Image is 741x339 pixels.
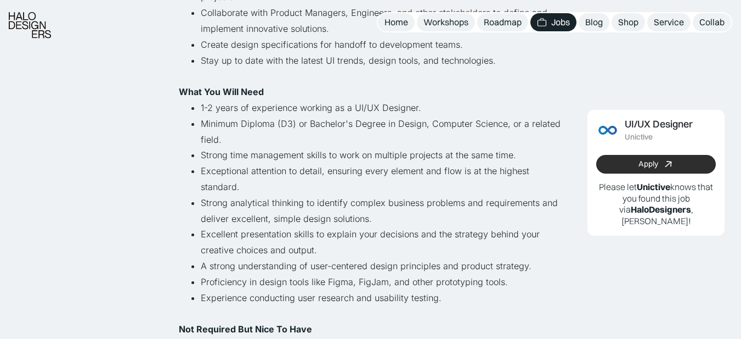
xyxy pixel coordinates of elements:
[637,181,670,192] b: Unictive
[201,226,563,258] li: Excellent presentation skills to explain your decisions and the strategy behind your creative cho...
[596,119,619,142] img: Job Image
[612,13,645,31] a: Shop
[579,13,609,31] a: Blog
[201,195,563,227] li: Strong analytical thinking to identify complex business problems and requirements and deliver exc...
[647,13,691,31] a: Service
[699,16,725,28] div: Collab
[530,13,576,31] a: Jobs
[551,16,570,28] div: Jobs
[201,274,563,290] li: Proficiency in design tools like Figma, FigJam, and other prototyping tools.
[585,16,603,28] div: Blog
[654,16,684,28] div: Service
[693,13,731,31] a: Collab
[201,163,563,195] li: Exceptional attention to detail, ensuring every element and flow is at the highest standard.
[201,5,563,37] li: Collaborate with Product Managers, Engineers, and other stakeholders to define and implement inno...
[625,119,693,130] div: UI/UX Designer
[484,16,522,28] div: Roadmap
[378,13,415,31] a: Home
[625,132,653,142] div: Unictive
[638,160,658,169] div: Apply
[179,86,264,97] strong: What You Will Need
[201,147,563,163] li: Strong time management skills to work on multiple projects at the same time.
[618,16,638,28] div: Shop
[477,13,528,31] a: Roadmap
[384,16,408,28] div: Home
[596,155,716,174] a: Apply
[201,258,563,274] li: A strong understanding of user-centered design principles and product strategy.
[596,181,716,227] p: Please let knows that you found this job via , [PERSON_NAME]!
[201,37,563,53] li: Create design specifications for handoff to development teams.
[179,324,312,335] strong: Not Required But Nice To Have
[417,13,475,31] a: Workshops
[201,290,563,322] li: Experience conducting user research and usability testing.
[201,53,563,85] li: Stay up to date with the latest UI trends, design tools, and technologies.
[423,16,468,28] div: Workshops
[201,100,563,116] li: 1-2 years of experience working as a UI/UX Designer.
[201,116,563,148] li: Minimum Diploma (D3) or Bachelor's Degree in Design, Computer Science, or a related field.
[631,204,691,215] b: HaloDesigners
